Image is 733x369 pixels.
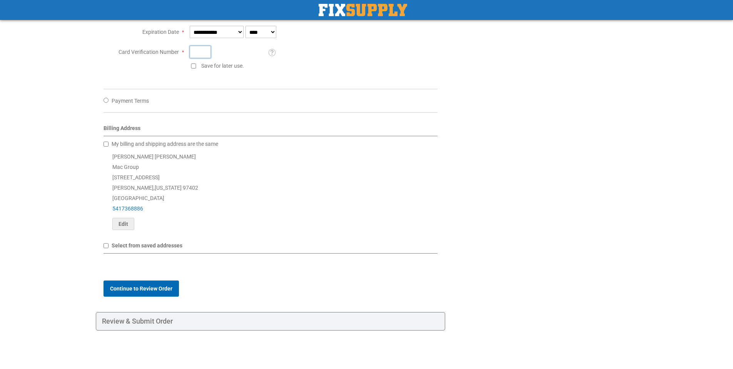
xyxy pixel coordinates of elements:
a: 5417368886 [112,205,143,212]
div: Review & Submit Order [96,312,446,331]
span: Card Verification Number [119,49,179,55]
span: Payment Terms [112,98,149,104]
a: store logo [319,4,407,16]
span: Edit [119,221,128,227]
div: Billing Address [104,124,438,136]
span: Select from saved addresses [112,242,182,249]
button: Edit [112,218,134,230]
span: Expiration Date [142,29,179,35]
span: Save for later use. [201,63,244,69]
img: Fix Industrial Supply [319,4,407,16]
button: Continue to Review Order [104,281,179,297]
span: [US_STATE] [155,185,182,191]
span: My billing and shipping address are the same [112,141,218,147]
span: Continue to Review Order [110,286,172,292]
div: [PERSON_NAME] [PERSON_NAME] Mac Group [STREET_ADDRESS] [PERSON_NAME] , 97402 [GEOGRAPHIC_DATA] [104,152,438,230]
